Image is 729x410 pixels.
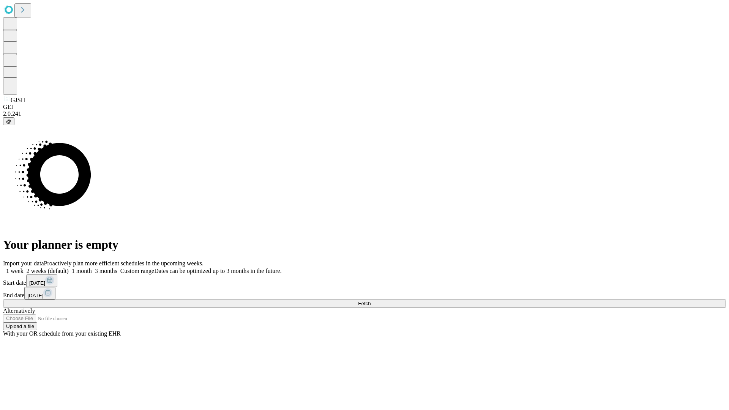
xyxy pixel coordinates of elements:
button: [DATE] [26,274,57,287]
span: With your OR schedule from your existing EHR [3,330,121,337]
button: @ [3,117,14,125]
span: Alternatively [3,307,35,314]
span: Custom range [120,268,154,274]
span: Dates can be optimized up to 3 months in the future. [154,268,281,274]
span: 2 weeks (default) [27,268,69,274]
div: End date [3,287,726,300]
div: Start date [3,274,726,287]
span: [DATE] [27,293,43,298]
span: Proactively plan more efficient schedules in the upcoming weeks. [44,260,204,266]
button: Fetch [3,300,726,307]
span: 3 months [95,268,117,274]
button: [DATE] [24,287,55,300]
span: @ [6,118,11,124]
span: GJSH [11,97,25,103]
span: [DATE] [29,280,45,286]
span: 1 week [6,268,24,274]
button: Upload a file [3,322,37,330]
span: Import your data [3,260,44,266]
div: 2.0.241 [3,110,726,117]
div: GEI [3,104,726,110]
span: Fetch [358,301,371,306]
h1: Your planner is empty [3,238,726,252]
span: 1 month [72,268,92,274]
